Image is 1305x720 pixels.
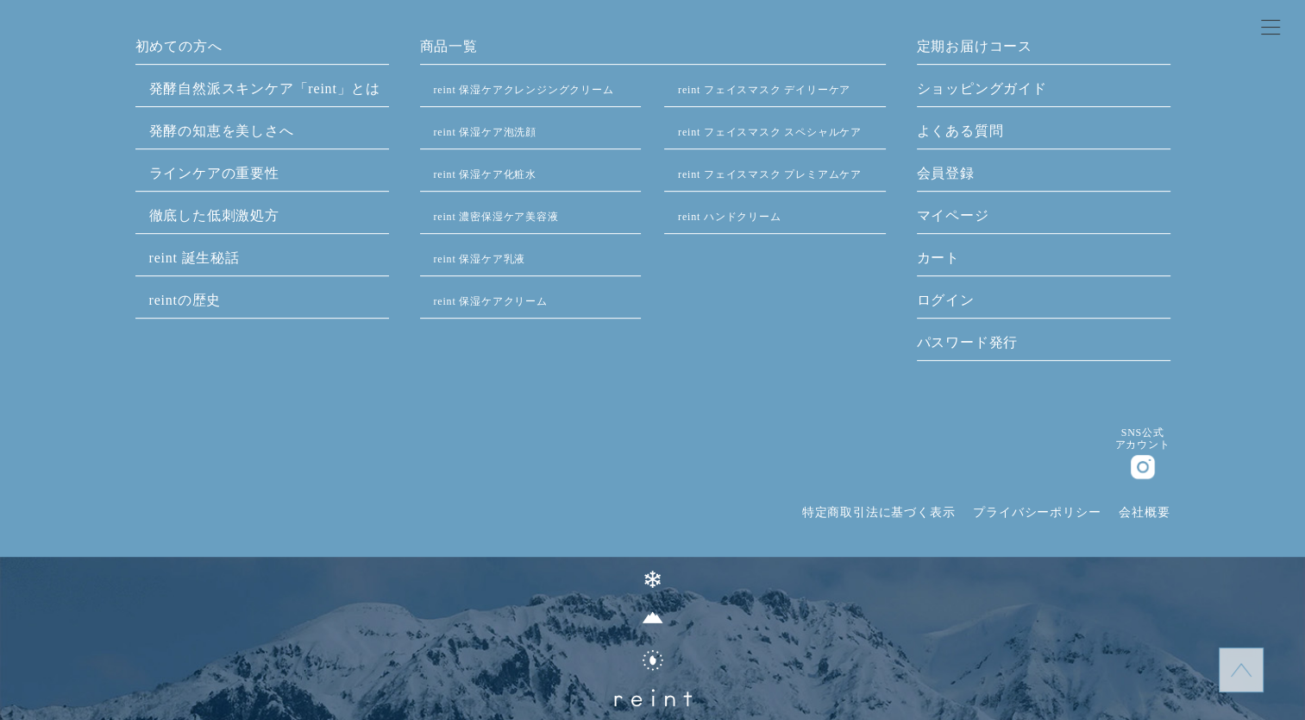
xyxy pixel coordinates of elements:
a: ログイン [917,290,1170,318]
a: reint 保湿ケア化粧水 [434,168,536,180]
a: reint 濃密保湿ケア美容液 [434,211,559,223]
img: topに戻る [1231,660,1252,680]
a: 徹底した低刺激処方 [149,208,279,223]
a: reint フェイスマスク スペシャルケア [678,126,862,138]
a: パスワード発行 [917,332,1170,360]
a: reint 保湿ケアクレンジングクリーム [434,84,614,96]
a: ショッピングガイド [917,79,1170,106]
a: 発酵の知恵を美しさへ [149,123,294,138]
a: マイページ [917,205,1170,233]
a: ラインケアの重要性 [149,166,279,180]
a: reint 保湿ケア泡洗顔 [434,126,536,138]
a: reintの歴史 [149,293,222,307]
a: 発酵⾃然派スキンケア「reint」とは [149,81,381,96]
a: 特定商取引法に基づく表示 [802,506,956,519]
a: プライバシーポリシー [973,506,1101,519]
a: カート [917,248,1170,275]
img: インスタグラム [1131,455,1155,479]
a: reint 保湿ケアクリーム [434,295,548,307]
a: reint ハンドクリーム [678,211,781,223]
a: よくある質問 [917,121,1170,148]
a: reint 保湿ケア乳液 [434,253,526,265]
a: reint フェイスマスク プレミアムケア [678,168,862,180]
dt: SNS公式 アカウント [1115,426,1170,452]
a: 商品一覧 [420,36,886,64]
img: ロゴ [614,571,692,706]
a: reint 誕生秘話 [149,250,240,265]
a: 初めての方へ [135,36,389,64]
a: reint フェイスマスク デイリーケア [678,84,850,96]
a: 定期お届けコース [917,36,1170,64]
a: 会社概要 [1119,506,1170,519]
a: 会員登録 [917,163,1170,191]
